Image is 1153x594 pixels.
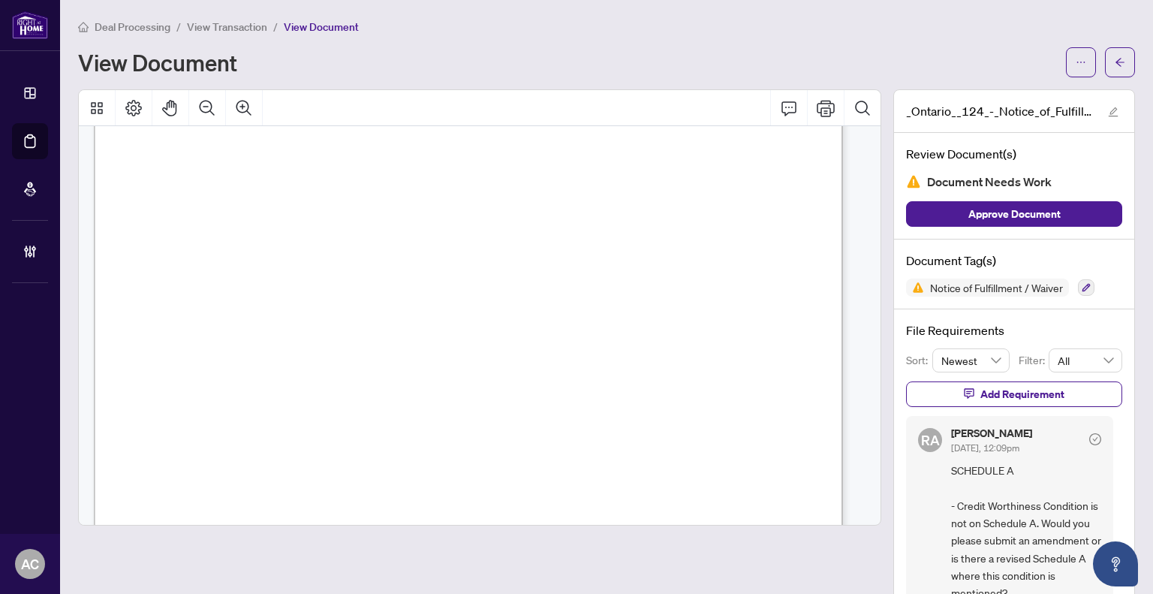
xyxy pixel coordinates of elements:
[927,172,1052,192] span: Document Needs Work
[906,381,1122,407] button: Add Requirement
[284,20,359,34] span: View Document
[906,102,1094,120] span: _Ontario__124_-_Notice_of_Fulfillment_of_Condition_-_2230_Lake_Shore_unit_3304.pdf
[1093,541,1138,586] button: Open asap
[980,382,1064,406] span: Add Requirement
[906,352,932,369] p: Sort:
[12,11,48,39] img: logo
[924,282,1069,293] span: Notice of Fulfillment / Waiver
[921,430,940,451] span: RA
[906,201,1122,227] button: Approve Document
[176,18,181,35] li: /
[187,20,267,34] span: View Transaction
[1089,433,1101,445] span: check-circle
[906,279,924,297] img: Status Icon
[21,553,39,574] span: AC
[1076,57,1086,68] span: ellipsis
[1058,349,1113,372] span: All
[1115,57,1125,68] span: arrow-left
[78,50,237,74] h1: View Document
[951,442,1019,454] span: [DATE], 12:09pm
[1108,107,1118,117] span: edit
[951,428,1032,439] h5: [PERSON_NAME]
[95,20,170,34] span: Deal Processing
[1019,352,1049,369] p: Filter:
[906,321,1122,339] h4: File Requirements
[273,18,278,35] li: /
[906,145,1122,163] h4: Review Document(s)
[906,252,1122,270] h4: Document Tag(s)
[968,202,1061,226] span: Approve Document
[78,22,89,32] span: home
[941,349,1001,372] span: Newest
[906,174,921,189] img: Document Status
